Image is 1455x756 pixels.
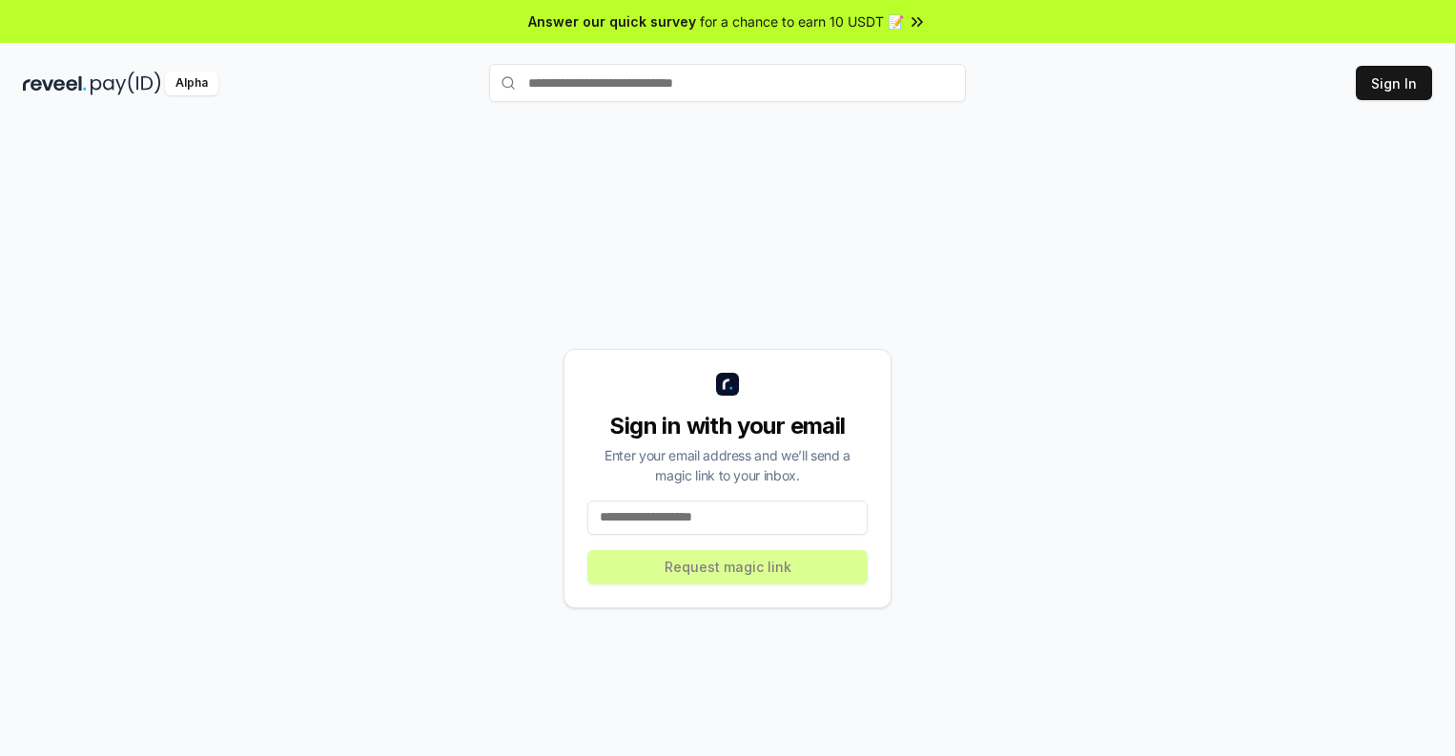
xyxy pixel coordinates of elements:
[165,72,218,95] div: Alpha
[91,72,161,95] img: pay_id
[1356,66,1432,100] button: Sign In
[23,72,87,95] img: reveel_dark
[716,373,739,396] img: logo_small
[587,445,868,485] div: Enter your email address and we’ll send a magic link to your inbox.
[700,11,904,31] span: for a chance to earn 10 USDT 📝
[528,11,696,31] span: Answer our quick survey
[587,411,868,441] div: Sign in with your email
